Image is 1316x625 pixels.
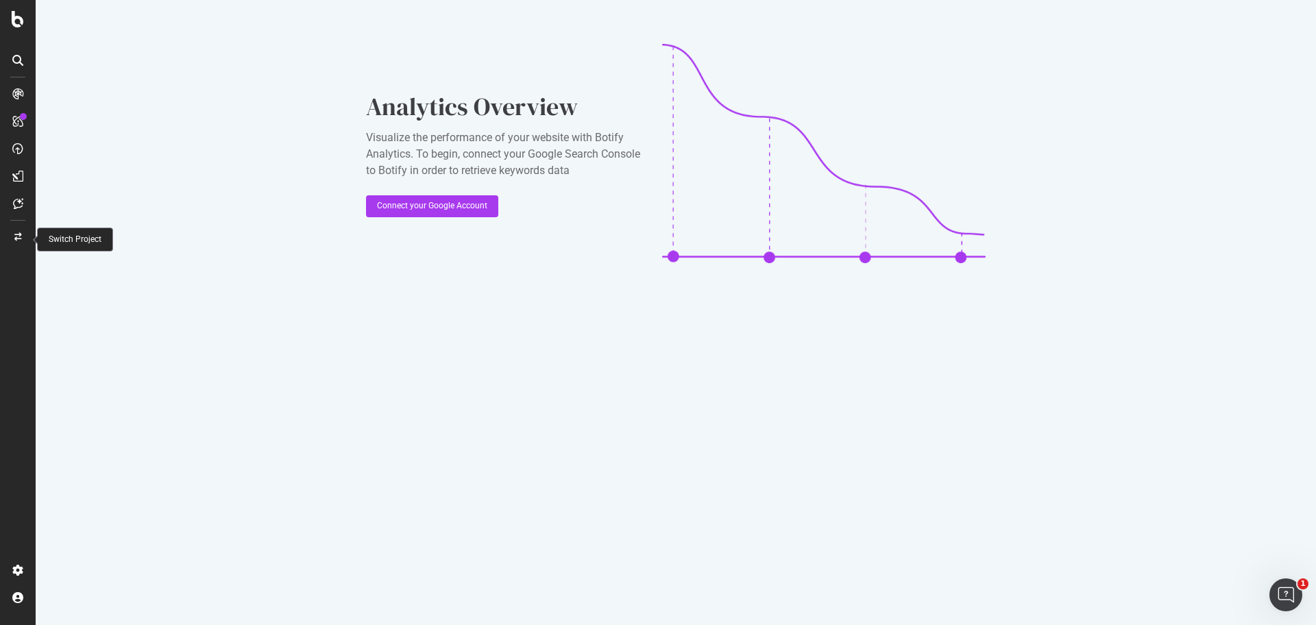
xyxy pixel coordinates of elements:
[1297,578,1308,589] span: 1
[49,234,101,245] div: Switch Project
[1269,578,1302,611] iframe: Intercom live chat
[366,90,640,124] div: Analytics Overview
[377,200,487,212] div: Connect your Google Account
[662,44,986,263] img: CaL_T18e.png
[366,130,640,179] div: Visualize the performance of your website with Botify Analytics. To begin, connect your Google Se...
[366,195,498,217] button: Connect your Google Account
